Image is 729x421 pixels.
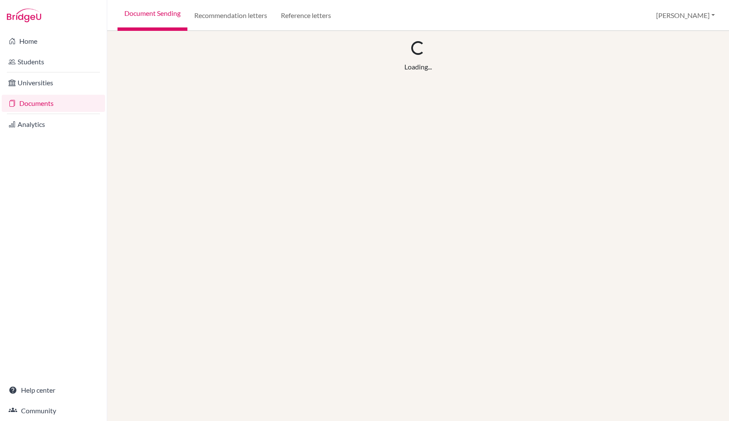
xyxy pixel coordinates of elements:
[2,33,105,50] a: Home
[2,402,105,419] a: Community
[2,53,105,70] a: Students
[2,116,105,133] a: Analytics
[652,7,719,24] button: [PERSON_NAME]
[2,382,105,399] a: Help center
[404,62,432,72] div: Loading...
[2,95,105,112] a: Documents
[2,74,105,91] a: Universities
[7,9,41,22] img: Bridge-U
